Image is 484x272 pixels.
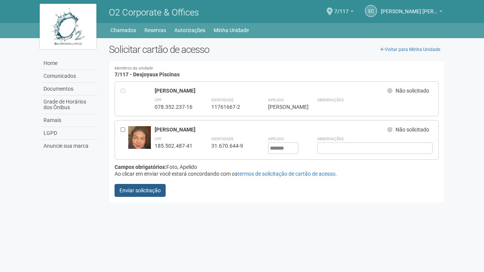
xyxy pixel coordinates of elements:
img: user.jpg [128,126,151,150]
strong: Identidade [211,98,234,102]
div: 11761667-2 [211,104,249,110]
span: O2 Corporate & Offices [109,7,199,18]
div: Foto, Apelido [115,164,439,170]
span: 7/117 [334,1,349,14]
a: 7/117 [334,9,354,15]
strong: Identidade [211,137,234,141]
h4: 7/117 - Desjoyaux Piscinas [115,66,439,77]
a: Chamados [110,25,136,36]
a: Minha Unidade [214,25,249,36]
strong: Observações [317,137,344,141]
a: Home [42,57,98,70]
a: Autorizações [174,25,205,36]
div: Ao clicar em enviar você estará concordando com os . [115,170,439,177]
a: Documentos [42,83,98,96]
strong: CPF [155,137,162,141]
h2: Solicitar cartão de acesso [109,44,444,55]
a: Comunicados [42,70,98,83]
div: [PERSON_NAME] [268,104,298,110]
a: Anuncie sua marca [42,140,98,152]
div: [PERSON_NAME] [155,87,387,94]
small: Membros da unidade [115,66,439,71]
a: Ramais [42,114,98,127]
strong: Campos obrigatórios: [115,164,166,170]
a: LGPD [42,127,98,140]
span: Ericson candido da costa silva [381,1,437,14]
div: 078.352.237-16 [155,104,192,110]
a: [PERSON_NAME] [PERSON_NAME] [381,9,442,15]
span: Não solicitado [396,127,429,133]
strong: Apelido [268,137,284,141]
div: 31.670.644-9 [211,142,249,149]
a: Grade de Horários dos Ônibus [42,96,98,114]
a: Reservas [144,25,166,36]
div: 185.502.487-41 [155,142,192,149]
a: Ec [365,5,377,17]
div: [PERSON_NAME] [155,126,387,133]
a: termos de solicitação de cartão de acesso [237,171,335,177]
a: Voltar para Minha Unidade [377,44,444,55]
span: Não solicitado [396,88,429,94]
button: Enviar solicitação [115,184,166,197]
strong: Apelido [268,98,284,102]
img: logo.jpg [40,4,96,49]
strong: CPF [155,98,162,102]
strong: Observações [317,98,344,102]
